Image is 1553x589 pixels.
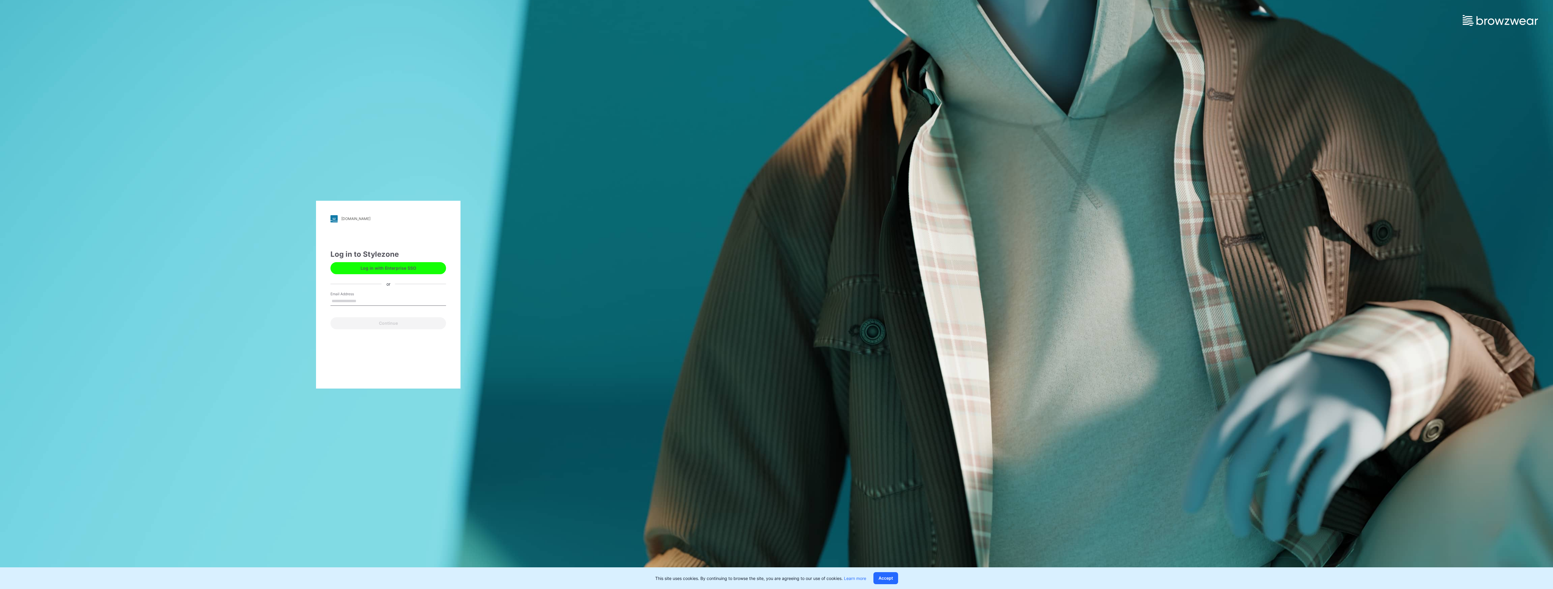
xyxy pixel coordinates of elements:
a: [DOMAIN_NAME] [330,215,446,222]
button: Log in with Enterprise SSO [330,262,446,274]
a: Learn more [844,576,866,581]
div: or [382,281,395,287]
button: Accept [873,572,898,584]
img: stylezone-logo.562084cfcfab977791bfbf7441f1a819.svg [330,215,338,222]
div: Log in to Stylezone [330,249,446,260]
img: browzwear-logo.e42bd6dac1945053ebaf764b6aa21510.svg [1463,15,1538,26]
label: Email Address [330,291,373,297]
div: [DOMAIN_NAME] [341,216,370,221]
p: This site uses cookies. By continuing to browse the site, you are agreeing to our use of cookies. [655,575,866,581]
